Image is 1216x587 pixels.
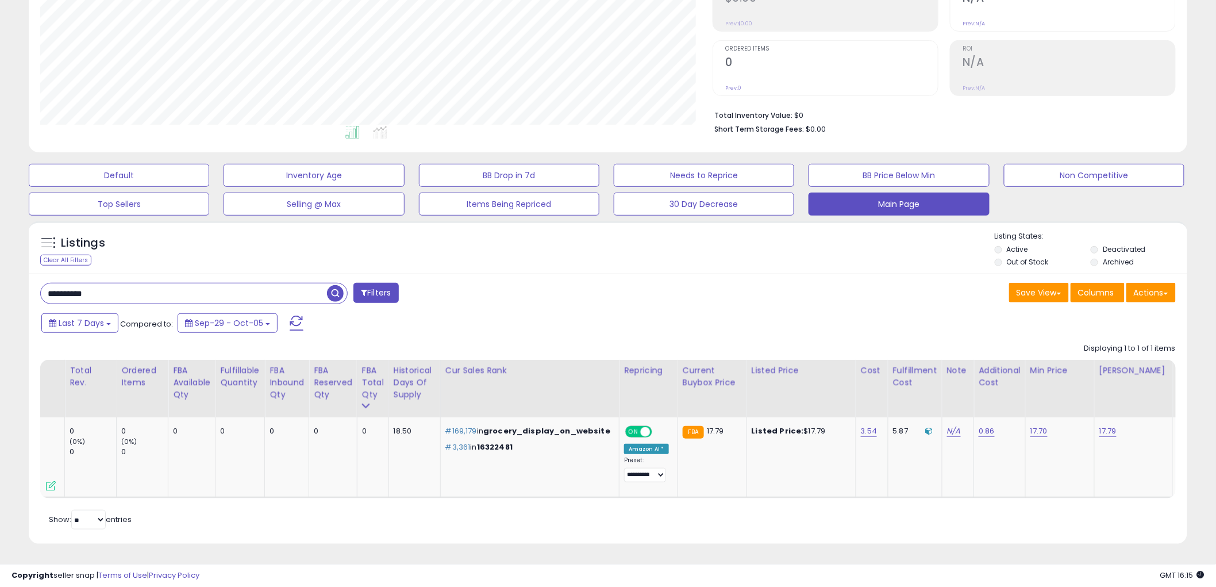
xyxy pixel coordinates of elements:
div: 5.87 [893,426,933,436]
div: 0 [173,426,206,436]
div: Cost [861,365,883,377]
button: Main Page [809,193,989,216]
div: Historical Days Of Supply [394,365,436,401]
div: FBA inbound Qty [270,365,304,401]
div: Fulfillable Quantity [220,365,260,389]
label: Deactivated [1103,244,1146,254]
button: Items Being Repriced [419,193,599,216]
span: $0.00 [806,124,826,135]
span: 16322481 [477,442,513,452]
div: Preset: [624,456,669,482]
small: Prev: 0 [725,85,741,91]
div: Min Price [1030,365,1090,377]
span: ON [626,427,641,437]
a: 17.79 [1099,425,1117,437]
button: Selling @ Max [224,193,404,216]
span: Show: entries [49,514,132,525]
button: Last 7 Days [41,313,118,333]
button: BB Drop in 7d [419,164,599,187]
div: Total Rev. [70,365,111,389]
div: 0 [362,426,380,436]
div: 18.50 [394,426,432,436]
div: 0 [220,426,256,436]
span: ROI [963,46,1175,52]
span: Columns [1078,287,1114,298]
button: 30 Day Decrease [614,193,794,216]
h2: N/A [963,56,1175,71]
span: #3,361 [445,442,471,452]
small: Prev: N/A [963,85,985,91]
b: Listed Price: [752,425,804,436]
div: seller snap | | [11,570,199,581]
span: 17.79 [707,425,724,436]
div: Current Buybox Price [683,365,742,389]
p: in [445,442,610,452]
span: Compared to: [120,319,173,329]
small: Prev: $0.00 [725,20,752,27]
small: (0%) [70,437,86,446]
div: Clear All Filters [40,255,91,266]
button: Columns [1071,283,1125,302]
button: Inventory Age [224,164,404,187]
label: Out of Stock [1007,257,1049,267]
span: Ordered Items [725,46,938,52]
label: Archived [1103,257,1134,267]
b: Short Term Storage Fees: [714,124,804,134]
a: Privacy Policy [149,570,199,581]
div: Note [947,365,969,377]
small: FBA [683,426,704,439]
button: Sep-29 - Oct-05 [178,313,278,333]
button: Actions [1126,283,1176,302]
div: Ordered Items [121,365,163,389]
div: 0 [70,426,116,436]
span: Last 7 Days [59,317,104,329]
span: OFF [651,427,669,437]
a: 17.70 [1030,425,1048,437]
div: 0 [121,426,168,436]
div: Fulfillment Cost [893,365,937,389]
span: #169,179 [445,425,477,436]
button: Non Competitive [1004,164,1184,187]
div: 0 [314,426,348,436]
a: 3.54 [861,425,878,437]
div: Listed Price [752,365,851,377]
a: 0.86 [979,425,995,437]
button: Filters [353,283,398,303]
strong: Copyright [11,570,53,581]
div: Amazon AI * [624,444,669,454]
small: Prev: N/A [963,20,985,27]
h5: Listings [61,235,105,251]
p: in [445,426,610,436]
a: N/A [947,425,961,437]
button: Save View [1009,283,1069,302]
h2: 0 [725,56,938,71]
span: Sep-29 - Oct-05 [195,317,263,329]
div: FBA Total Qty [362,365,384,401]
div: Displaying 1 to 1 of 1 items [1084,343,1176,354]
div: Additional Cost [979,365,1021,389]
button: Top Sellers [29,193,209,216]
div: FBA Available Qty [173,365,210,401]
div: 0 [121,447,168,457]
button: Needs to Reprice [614,164,794,187]
p: Listing States: [995,231,1187,242]
div: FBA Reserved Qty [314,365,352,401]
div: 0 [70,447,116,457]
div: 0 [270,426,300,436]
b: Total Inventory Value: [714,110,792,120]
a: Terms of Use [98,570,147,581]
span: 2025-10-14 16:15 GMT [1160,570,1205,581]
button: BB Price Below Min [809,164,989,187]
div: $17.79 [752,426,847,436]
li: $0 [714,108,1167,121]
span: grocery_display_on_website [483,425,610,436]
button: Default [29,164,209,187]
div: Repricing [624,365,673,377]
div: [PERSON_NAME] [1099,365,1168,377]
label: Active [1007,244,1028,254]
div: Cur Sales Rank [445,365,614,377]
small: (0%) [121,437,137,446]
